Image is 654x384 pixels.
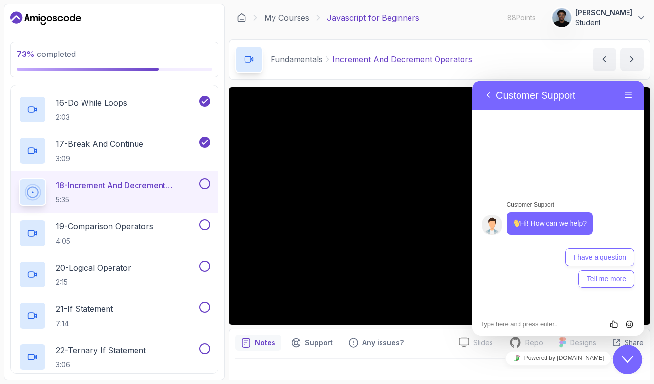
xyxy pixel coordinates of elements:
[237,13,246,23] a: Dashboard
[56,195,197,205] p: 5:35
[285,335,339,351] button: Support button
[593,48,616,71] button: previous content
[473,338,493,348] p: Slides
[56,220,153,232] p: 19 - Comparison Operators
[56,360,146,370] p: 3:06
[362,338,404,348] p: Any issues?
[19,96,210,123] button: 16-Do While Loops2:03
[19,261,210,288] button: 20-Logical Operator2:15
[525,338,543,348] p: Repo
[19,219,210,247] button: 19-Comparison Operators4:05
[472,81,644,336] iframe: chat widget
[613,345,644,374] iframe: chat widget
[10,10,81,26] a: Dashboard
[56,277,131,287] p: 2:15
[56,97,127,109] p: 16 - Do While Loops
[552,8,571,27] img: user profile image
[19,343,210,371] button: 22-Ternary If Statement3:06
[271,54,323,65] p: Fundamentals
[507,13,536,23] p: 88 Points
[56,179,197,191] p: 18 - Increment And Decrement Operators
[56,303,113,315] p: 21 - If Statement
[575,18,632,27] p: Student
[56,154,143,164] p: 3:09
[620,48,644,71] button: next content
[305,338,333,348] p: Support
[552,8,646,27] button: user profile image[PERSON_NAME]Student
[56,319,113,329] p: 7:14
[264,12,309,24] a: My Courses
[56,262,131,274] p: 20 - Logical Operator
[19,137,210,165] button: 17-Break And Continue3:09
[229,87,650,325] iframe: 18 - Increment and Decrement Operators
[604,338,644,348] button: Share
[235,335,281,351] button: notes button
[570,338,596,348] p: Designs
[343,335,409,351] button: Feedback button
[472,347,644,369] iframe: chat widget
[19,178,210,206] button: 18-Increment And Decrement Operators5:35
[56,112,127,122] p: 2:03
[255,338,275,348] p: Notes
[56,138,143,150] p: 17 - Break And Continue
[327,12,419,24] p: Javascript for Beginners
[17,49,35,59] span: 73 %
[19,302,210,329] button: 21-If Statement7:14
[332,54,472,65] p: Increment And Decrement Operators
[625,338,644,348] p: Share
[17,49,76,59] span: completed
[56,344,146,356] p: 22 - Ternary If Statement
[575,8,632,18] p: [PERSON_NAME]
[56,236,153,246] p: 4:05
